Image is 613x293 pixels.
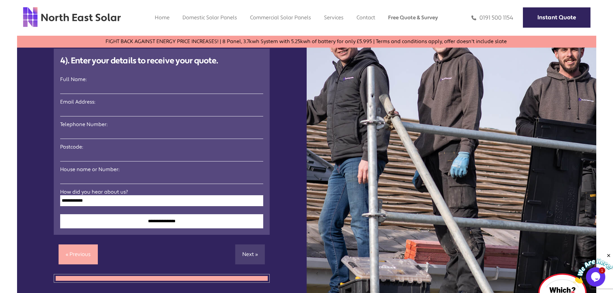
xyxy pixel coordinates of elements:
[324,14,344,21] a: Services
[471,14,513,22] a: 0191 500 1154
[471,14,476,22] img: phone icon
[523,7,590,28] a: Instant Quote
[60,121,263,128] label: Telephone Number:
[23,6,121,28] img: north east solar logo
[60,144,263,150] label: Postcode:
[60,55,218,66] strong: 4). Enter your details to receive your quote.
[388,14,438,21] a: Free Quote & Survey
[60,99,263,105] label: Email Address:
[235,244,265,264] a: Next »
[182,14,237,21] a: Domestic Solar Panels
[573,253,613,283] iframe: chat widget
[60,76,263,83] label: Full Name:
[59,244,98,264] a: « Previous
[155,14,170,21] a: Home
[60,189,263,195] label: How did you hear about us?
[60,166,263,173] label: House name or Number:
[250,14,311,21] a: Commercial Solar Panels
[357,14,375,21] a: Contact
